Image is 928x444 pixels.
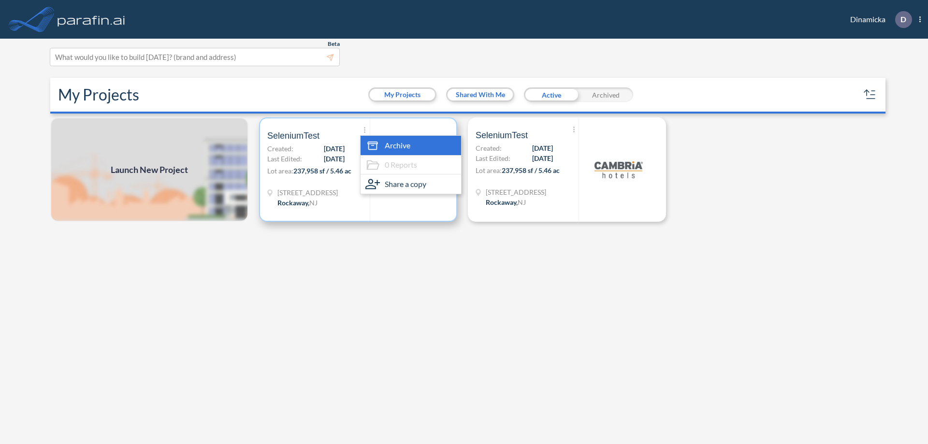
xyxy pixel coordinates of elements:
span: Lot area: [267,167,293,175]
span: [DATE] [324,154,345,164]
span: [DATE] [532,143,553,153]
span: Last Edited: [476,153,510,163]
span: [DATE] [324,143,345,154]
span: [DATE] [532,153,553,163]
span: Rockaway , [486,198,518,206]
div: Rockaway, NJ [277,198,318,208]
span: Rockaway , [277,199,309,207]
span: 237,958 sf / 5.46 ac [502,166,560,174]
img: add [50,117,248,222]
span: Lot area: [476,166,502,174]
button: sort [862,87,878,102]
span: 237,958 sf / 5.46 ac [293,167,351,175]
button: Shared With Me [448,89,513,100]
div: Rockaway, NJ [486,197,526,207]
span: 0 Reports [385,159,417,171]
a: Launch New Project [50,117,248,222]
span: 321 Mt Hope Ave [486,187,546,197]
h2: My Projects [58,86,139,104]
div: Archived [579,87,633,102]
div: Dinamicka [836,11,921,28]
div: Active [524,87,579,102]
img: logo [594,145,643,194]
span: SeleniumTest [267,130,319,142]
span: NJ [309,199,318,207]
img: logo [56,10,127,29]
span: Last Edited: [267,154,302,164]
span: NJ [518,198,526,206]
span: Beta [328,40,340,48]
span: SeleniumTest [476,129,528,141]
span: Created: [267,143,293,154]
p: D [900,15,906,24]
button: My Projects [370,89,435,100]
span: Launch New Project [111,163,188,176]
span: Archive [385,140,410,151]
span: 321 Mt Hope Ave [277,187,338,198]
span: Created: [476,143,502,153]
span: Share a copy [385,178,426,190]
